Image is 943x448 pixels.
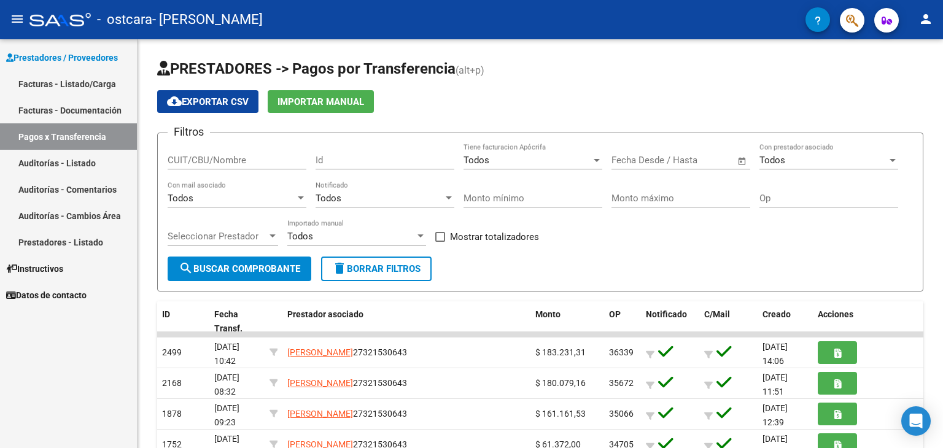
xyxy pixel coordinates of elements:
[287,231,313,242] span: Todos
[759,155,785,166] span: Todos
[901,406,931,436] div: Open Intercom Messenger
[609,347,634,357] span: 36339
[704,309,730,319] span: C/Mail
[282,301,530,342] datatable-header-cell: Prestador asociado
[157,301,209,342] datatable-header-cell: ID
[287,347,407,357] span: 27321530643
[168,123,210,141] h3: Filtros
[168,257,311,281] button: Buscar Comprobante
[152,6,263,33] span: - [PERSON_NAME]
[167,96,249,107] span: Exportar CSV
[464,155,489,166] span: Todos
[641,301,699,342] datatable-header-cell: Notificado
[162,309,170,319] span: ID
[287,378,353,388] span: [PERSON_NAME]
[214,403,239,427] span: [DATE] 09:23
[763,373,788,396] span: [DATE] 11:51
[277,96,364,107] span: Importar Manual
[209,301,265,342] datatable-header-cell: Fecha Transf.
[763,309,791,319] span: Creado
[287,309,363,319] span: Prestador asociado
[646,309,687,319] span: Notificado
[214,342,239,366] span: [DATE] 10:42
[662,155,722,166] input: End date
[168,193,193,204] span: Todos
[287,409,407,419] span: 27321530643
[535,378,586,388] span: $ 180.079,16
[818,309,853,319] span: Acciones
[179,261,193,276] mat-icon: search
[609,409,634,419] span: 35066
[530,301,604,342] datatable-header-cell: Monto
[287,378,407,388] span: 27321530643
[162,409,182,419] span: 1878
[918,12,933,26] mat-icon: person
[609,309,621,319] span: OP
[162,347,182,357] span: 2499
[535,347,586,357] span: $ 183.231,31
[6,51,118,64] span: Prestadores / Proveedores
[699,301,758,342] datatable-header-cell: C/Mail
[813,301,923,342] datatable-header-cell: Acciones
[287,409,353,419] span: [PERSON_NAME]
[321,257,432,281] button: Borrar Filtros
[6,262,63,276] span: Instructivos
[316,193,341,204] span: Todos
[157,60,456,77] span: PRESTADORES -> Pagos por Transferencia
[450,230,539,244] span: Mostrar totalizadores
[268,90,374,113] button: Importar Manual
[214,373,239,396] span: [DATE] 08:32
[735,154,750,168] button: Open calendar
[609,378,634,388] span: 35672
[167,94,182,109] mat-icon: cloud_download
[97,6,152,33] span: - ostcara
[535,309,561,319] span: Monto
[157,90,258,113] button: Exportar CSV
[611,155,651,166] input: Start date
[456,64,484,76] span: (alt+p)
[604,301,641,342] datatable-header-cell: OP
[332,261,347,276] mat-icon: delete
[763,403,788,427] span: [DATE] 12:39
[168,231,267,242] span: Seleccionar Prestador
[332,263,421,274] span: Borrar Filtros
[179,263,300,274] span: Buscar Comprobante
[287,347,353,357] span: [PERSON_NAME]
[6,288,87,302] span: Datos de contacto
[214,309,243,333] span: Fecha Transf.
[10,12,25,26] mat-icon: menu
[763,342,788,366] span: [DATE] 14:06
[758,301,813,342] datatable-header-cell: Creado
[535,409,586,419] span: $ 161.161,53
[162,378,182,388] span: 2168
